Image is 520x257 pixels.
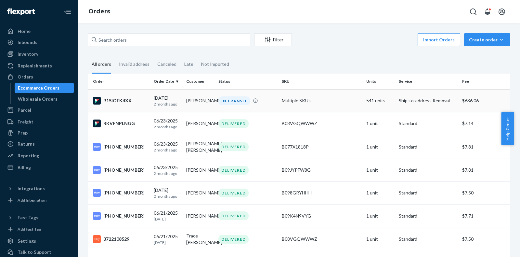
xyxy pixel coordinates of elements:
[93,143,149,151] div: [PHONE_NUMBER]
[15,94,74,104] a: Wholesale Orders
[154,216,181,222] p: [DATE]
[18,185,45,192] div: Integrations
[154,240,181,245] p: [DATE]
[279,89,364,112] td: Multiple SKUs
[151,74,184,89] th: Order Date
[88,74,151,89] th: Order
[184,112,216,135] td: [PERSON_NAME]
[18,249,51,255] div: Talk to Support
[184,181,216,204] td: [PERSON_NAME]
[83,2,115,21] ol: breadcrumbs
[119,56,149,73] div: Invalid address
[184,56,193,73] div: Late
[184,89,216,112] td: [PERSON_NAME]
[18,197,46,203] div: Add Integration
[399,190,457,196] p: Standard
[216,74,279,89] th: Status
[282,236,361,242] div: B08VGQWWWZ
[481,5,494,18] button: Open notifications
[218,96,250,105] div: IN TRANSIT
[18,130,28,136] div: Prep
[218,166,249,175] div: DELIVERED
[282,144,361,150] div: B077X1818P
[418,33,460,46] button: Import Orders
[282,190,361,196] div: B098GRYHHH
[399,167,457,173] p: Standard
[469,36,505,43] div: Create order
[364,112,396,135] td: 1 unit
[154,233,181,245] div: 06/21/2025
[93,97,149,105] div: B1SIOFK4XX
[154,124,181,130] p: 2 months ago
[88,8,110,15] a: Orders
[18,39,37,46] div: Inbounds
[4,183,74,194] button: Integrations
[7,8,35,15] img: Flexport logo
[184,205,216,227] td: [PERSON_NAME]
[218,189,249,197] div: DELIVERED
[18,238,36,244] div: Settings
[495,5,508,18] button: Open account menu
[460,135,510,159] td: $7.81
[18,152,39,159] div: Reporting
[218,235,249,244] div: DELIVERED
[4,212,74,223] button: Fast Tags
[364,74,396,89] th: Units
[4,139,74,149] a: Returns
[18,85,59,91] div: Ecommerce Orders
[4,37,74,48] a: Inbounds
[154,210,181,222] div: 06/21/2025
[254,33,292,46] button: Filter
[201,56,229,73] div: Not Imported
[460,205,510,227] td: $7.71
[460,74,510,89] th: Fee
[4,117,74,127] a: Freight
[154,171,181,176] p: 2 months ago
[18,63,52,69] div: Replenishments
[467,5,480,18] button: Open Search Box
[18,107,31,113] div: Parcel
[364,181,396,204] td: 1 unit
[501,112,514,145] button: Help Center
[61,5,74,18] button: Close Navigation
[88,33,250,46] input: Search orders
[18,214,38,221] div: Fast Tags
[157,56,176,73] div: Canceled
[93,235,149,243] div: 3722108529
[460,112,510,135] td: $7.14
[18,51,38,57] div: Inventory
[186,79,214,84] div: Customer
[18,164,31,171] div: Billing
[460,89,510,112] td: $636.06
[18,74,33,80] div: Orders
[154,193,181,199] p: 2 months ago
[4,128,74,138] a: Prep
[364,227,396,251] td: 1 unit
[460,181,510,204] td: $7.50
[154,164,181,176] div: 06/23/2025
[399,120,457,127] p: Standard
[460,159,510,181] td: $7.81
[184,135,216,159] td: [PERSON_NAME] [PERSON_NAME]
[154,95,181,107] div: [DATE]
[399,213,457,219] p: Standard
[154,118,181,130] div: 06/23/2025
[4,150,74,161] a: Reporting
[396,89,460,112] td: Ship-to-address Removal
[4,105,74,115] a: Parcel
[18,28,31,35] div: Home
[154,141,181,153] div: 06/23/2025
[4,72,74,82] a: Orders
[184,227,216,251] td: Trace [PERSON_NAME]
[254,36,292,43] div: Filter
[93,189,149,197] div: [PHONE_NUMBER]
[282,213,361,219] div: B09K4N9VYG
[15,83,74,93] a: Ecommerce Orders
[93,120,149,127] div: RKVFNPLNGG
[4,26,74,36] a: Home
[92,56,111,74] div: All orders
[282,167,361,173] div: B09JYPFW8G
[282,120,361,127] div: B08VGQWWWZ
[218,142,249,151] div: DELIVERED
